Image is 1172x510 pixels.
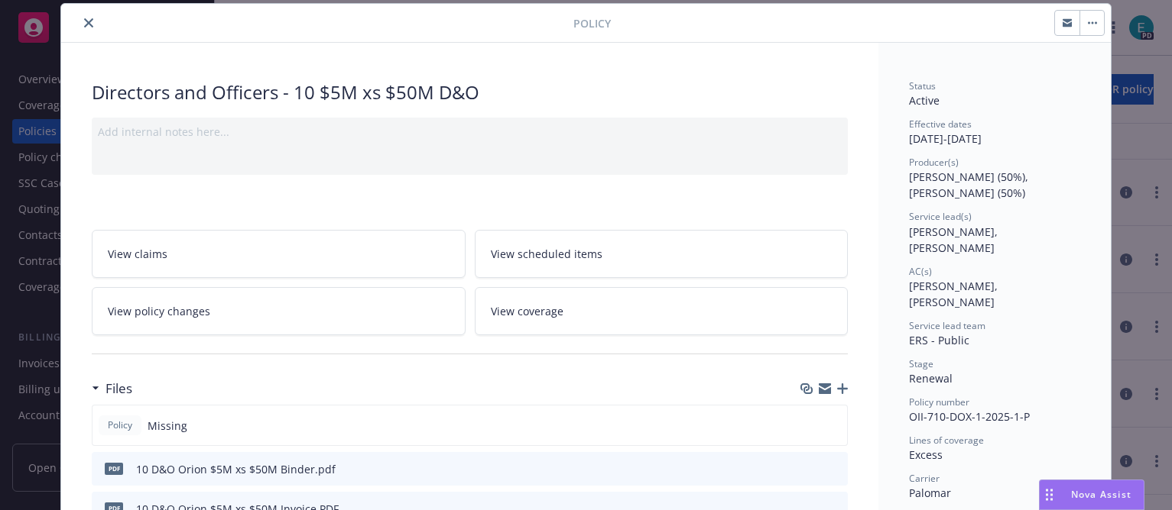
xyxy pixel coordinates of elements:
span: Stage [909,357,933,370]
h3: Files [106,379,132,399]
a: View policy changes [92,287,466,335]
span: AC(s) [909,265,932,278]
a: View coverage [475,287,849,335]
span: Service lead(s) [909,210,972,223]
span: View coverage [491,303,563,319]
span: Active [909,93,940,108]
button: close [80,14,98,32]
div: Excess [909,447,1080,463]
span: [PERSON_NAME], [PERSON_NAME] [909,279,1001,309]
span: Renewal [909,371,953,386]
button: download file [804,461,816,477]
span: Producer(s) [909,156,959,169]
span: Policy [105,418,135,432]
span: pdf [105,463,123,474]
span: Effective dates [909,118,972,131]
span: ERS - Public [909,333,969,347]
span: Nova Assist [1071,488,1131,501]
span: OII-710-DOX-1-2025-1-P [909,409,1030,424]
button: Nova Assist [1039,479,1144,510]
span: View claims [108,246,167,262]
span: Missing [148,418,187,434]
span: Service lead team [909,319,985,332]
div: 10 D&O Orion $5M xs $50M Binder.pdf [136,461,336,477]
span: Status [909,79,936,92]
span: View scheduled items [491,246,602,262]
span: Lines of coverage [909,434,984,447]
span: [PERSON_NAME] (50%), [PERSON_NAME] (50%) [909,169,1031,200]
span: Policy [573,15,611,31]
a: View scheduled items [475,230,849,278]
span: [PERSON_NAME], [PERSON_NAME] [909,224,1001,255]
div: [DATE] - [DATE] [909,118,1080,147]
div: Drag to move [1040,480,1059,509]
div: Directors and Officers - 10 $5M xs $50M D&O [92,79,848,105]
span: Policy number [909,395,969,408]
div: Add internal notes here... [98,124,842,140]
span: Palomar [909,486,951,500]
button: preview file [828,461,842,477]
div: Files [92,379,132,399]
span: View policy changes [108,303,210,319]
a: View claims [92,230,466,278]
span: Carrier [909,472,940,485]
